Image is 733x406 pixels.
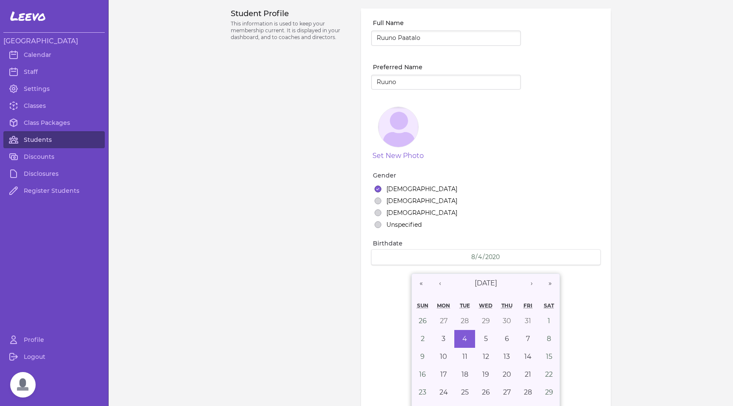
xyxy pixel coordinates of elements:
abbr: Saturday [544,302,554,309]
label: [DEMOGRAPHIC_DATA] [386,197,457,205]
abbr: August 2, 2020 [421,335,425,343]
abbr: Friday [523,302,532,309]
button: August 4, 2020 [454,330,476,348]
button: August 1, 2020 [539,312,560,330]
abbr: Tuesday [460,302,470,309]
button: August 15, 2020 [539,348,560,366]
a: Disclosures [3,165,105,182]
button: August 13, 2020 [496,348,518,366]
button: August 18, 2020 [454,366,476,383]
button: August 12, 2020 [475,348,496,366]
span: / [483,253,485,261]
button: August 16, 2020 [412,366,433,383]
label: Gender [373,171,601,180]
button: July 27, 2020 [433,312,454,330]
button: July 31, 2020 [518,312,539,330]
abbr: Thursday [501,302,512,309]
a: Class Packages [3,114,105,131]
button: August 17, 2020 [433,366,454,383]
button: August 7, 2020 [518,330,539,348]
button: July 30, 2020 [496,312,518,330]
button: Set New Photo [372,151,424,161]
button: August 26, 2020 [475,383,496,401]
abbr: August 8, 2020 [547,335,551,343]
button: August 8, 2020 [539,330,560,348]
abbr: Monday [437,302,450,309]
button: August 19, 2020 [475,366,496,383]
input: YYYY [485,253,501,261]
abbr: August 20, 2020 [503,370,511,378]
button: August 11, 2020 [454,348,476,366]
button: August 10, 2020 [433,348,454,366]
abbr: July 27, 2020 [440,317,448,325]
span: / [476,253,478,261]
button: August 25, 2020 [454,383,476,401]
abbr: August 23, 2020 [419,388,426,396]
abbr: August 19, 2020 [482,370,489,378]
input: Richard [371,75,521,90]
abbr: August 3, 2020 [442,335,445,343]
button: August 23, 2020 [412,383,433,401]
abbr: August 16, 2020 [419,370,426,378]
label: Full Name [373,19,521,27]
span: Leevo [10,8,46,24]
button: August 22, 2020 [539,366,560,383]
button: » [541,274,560,293]
label: [DEMOGRAPHIC_DATA] [386,185,457,193]
label: Preferred Name [373,63,521,71]
label: [DEMOGRAPHIC_DATA] [386,209,457,217]
abbr: August 4, 2020 [462,335,467,343]
abbr: August 1, 2020 [548,317,550,325]
h3: Student Profile [231,8,351,19]
button: August 28, 2020 [518,383,539,401]
button: August 3, 2020 [433,330,454,348]
button: August 14, 2020 [518,348,539,366]
button: August 6, 2020 [496,330,518,348]
abbr: August 27, 2020 [503,388,511,396]
h3: [GEOGRAPHIC_DATA] [3,36,105,46]
abbr: July 31, 2020 [525,317,531,325]
button: August 24, 2020 [433,383,454,401]
abbr: August 25, 2020 [461,388,469,396]
abbr: July 29, 2020 [482,317,490,325]
button: August 21, 2020 [518,366,539,383]
p: This information is used to keep your membership current. It is displayed in your dashboard, and ... [231,20,351,41]
abbr: August 6, 2020 [505,335,509,343]
abbr: August 26, 2020 [482,388,490,396]
a: Students [3,131,105,148]
abbr: August 5, 2020 [484,335,488,343]
label: Birthdate [373,239,601,248]
button: August 2, 2020 [412,330,433,348]
abbr: August 9, 2020 [420,352,425,361]
abbr: August 14, 2020 [524,352,532,361]
a: Calendar [3,46,105,63]
abbr: July 30, 2020 [503,317,511,325]
abbr: July 26, 2020 [419,317,427,325]
button: July 29, 2020 [475,312,496,330]
abbr: August 7, 2020 [526,335,530,343]
a: Staff [3,63,105,80]
span: [DATE] [475,279,497,287]
abbr: Wednesday [479,302,492,309]
button: ‹ [431,274,449,293]
a: Profile [3,331,105,348]
abbr: August 28, 2020 [524,388,532,396]
button: › [522,274,541,293]
abbr: August 24, 2020 [439,388,448,396]
abbr: Sunday [417,302,428,309]
a: Register Students [3,182,105,199]
abbr: August 10, 2020 [440,352,447,361]
abbr: August 21, 2020 [525,370,531,378]
button: July 28, 2020 [454,312,476,330]
a: Open chat [10,372,36,398]
abbr: August 18, 2020 [462,370,468,378]
abbr: August 12, 2020 [483,352,489,361]
a: Discounts [3,148,105,165]
button: « [412,274,431,293]
button: August 29, 2020 [539,383,560,401]
label: Unspecified [386,220,422,229]
abbr: August 15, 2020 [546,352,552,361]
a: Settings [3,80,105,97]
a: Logout [3,348,105,365]
abbr: July 28, 2020 [461,317,469,325]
